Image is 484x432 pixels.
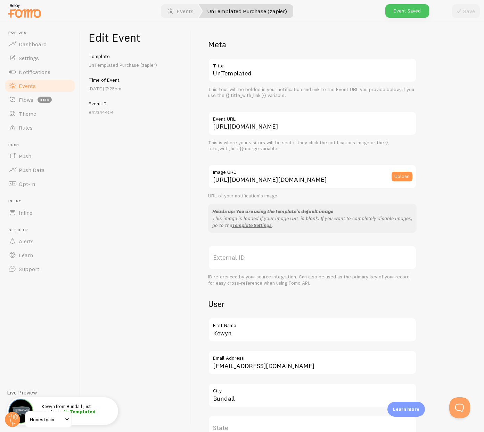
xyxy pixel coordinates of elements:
span: Notifications [19,68,50,75]
a: Template Settings [232,222,272,228]
div: This text will be bolded in your notification and link to the Event URL you provide below, if you... [208,87,417,99]
div: ID referenced by your source integration. Can also be used as the primary key of your record for ... [208,274,417,286]
span: Events [19,82,36,89]
label: First Name [208,318,417,329]
span: Rules [19,124,33,131]
iframe: Help Scout Beacon - Open [449,397,470,418]
label: Event URL [208,111,417,123]
span: Theme [19,110,36,117]
a: Alerts [4,234,76,248]
span: beta [38,97,52,103]
p: Learn more [393,406,419,413]
span: Push [19,153,31,160]
a: Push [4,149,76,163]
span: Dashboard [19,41,47,48]
a: Support [4,262,76,276]
span: Honestgain [30,415,63,424]
span: Learn [19,252,33,259]
h5: Event ID [89,100,183,107]
span: Inline [8,199,76,204]
p: UnTemplated Purchase (zapier) [89,62,183,68]
p: This image is loaded if your image URL is blank. If you want to completely disable images, go to ... [212,215,412,229]
label: Email Address [208,350,417,362]
h2: User [208,299,417,309]
h5: Template [89,53,183,59]
div: URL of your notification's image [208,193,417,199]
div: Learn more [387,402,425,417]
div: Event Saved [385,4,429,18]
span: Flows [19,96,33,103]
span: Get Help [8,228,76,233]
span: Pop-ups [8,31,76,35]
span: Support [19,266,39,272]
a: Rules [4,121,76,135]
label: External ID [208,245,417,270]
span: Inline [19,209,32,216]
button: Upload [392,172,412,181]
p: 842344404 [89,109,183,116]
h1: Edit Event [89,31,183,45]
span: Alerts [19,238,34,245]
label: Title [208,58,417,70]
span: Push [8,143,76,147]
a: Notifications [4,65,76,79]
a: Dashboard [4,37,76,51]
a: Opt-In [4,177,76,191]
label: Image URL [208,164,417,176]
span: Settings [19,55,39,62]
a: Honestgain [25,411,72,428]
a: Push Data [4,163,76,177]
p: [DATE] 7:25pm [89,85,183,92]
a: Flows beta [4,93,76,107]
img: fomo-relay-logo-orange.svg [7,2,42,19]
a: Events [4,79,76,93]
a: Settings [4,51,76,65]
span: Opt-In [19,180,35,187]
label: City [208,383,417,395]
a: Learn [4,248,76,262]
a: Inline [4,206,76,220]
h5: Time of Event [89,77,183,83]
a: Theme [4,107,76,121]
span: Push Data [19,166,45,173]
div: This is where your visitors will be sent if they click the notifications image or the {{ title_wi... [208,140,417,152]
div: Heads up: You are using the template's default image [212,208,412,215]
h2: Meta [208,39,417,50]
